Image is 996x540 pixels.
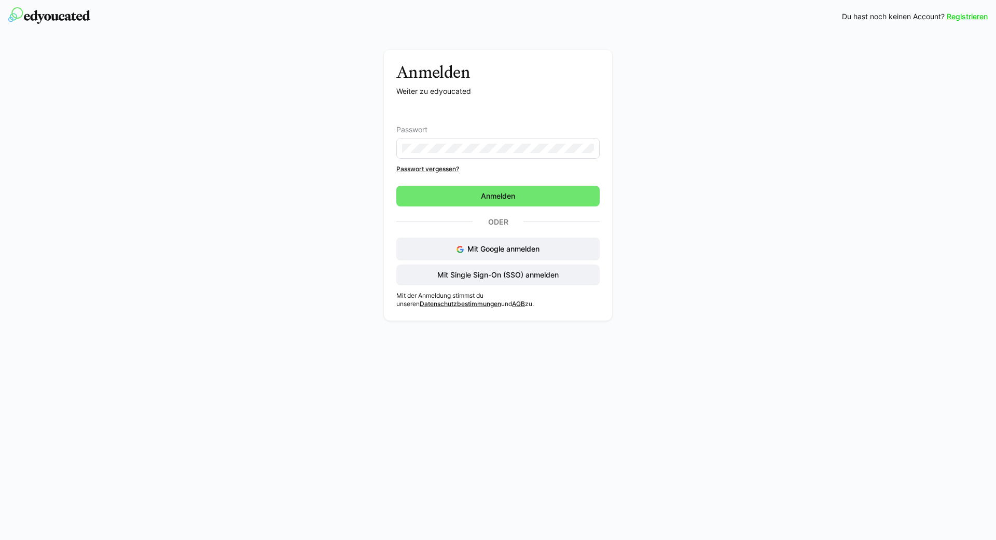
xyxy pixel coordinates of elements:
button: Mit Google anmelden [396,238,600,260]
span: Passwort [396,126,427,134]
a: Registrieren [947,11,988,22]
span: Mit Single Sign-On (SSO) anmelden [436,270,560,280]
p: Mit der Anmeldung stimmst du unseren und zu. [396,292,600,308]
p: Oder [473,215,523,229]
a: Passwort vergessen? [396,165,600,173]
a: AGB [512,300,525,308]
p: Weiter zu edyoucated [396,86,600,96]
button: Anmelden [396,186,600,206]
span: Mit Google anmelden [467,244,539,253]
a: Datenschutzbestimmungen [420,300,501,308]
img: edyoucated [8,7,90,24]
span: Anmelden [479,191,517,201]
h3: Anmelden [396,62,600,82]
button: Mit Single Sign-On (SSO) anmelden [396,265,600,285]
span: Du hast noch keinen Account? [842,11,945,22]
